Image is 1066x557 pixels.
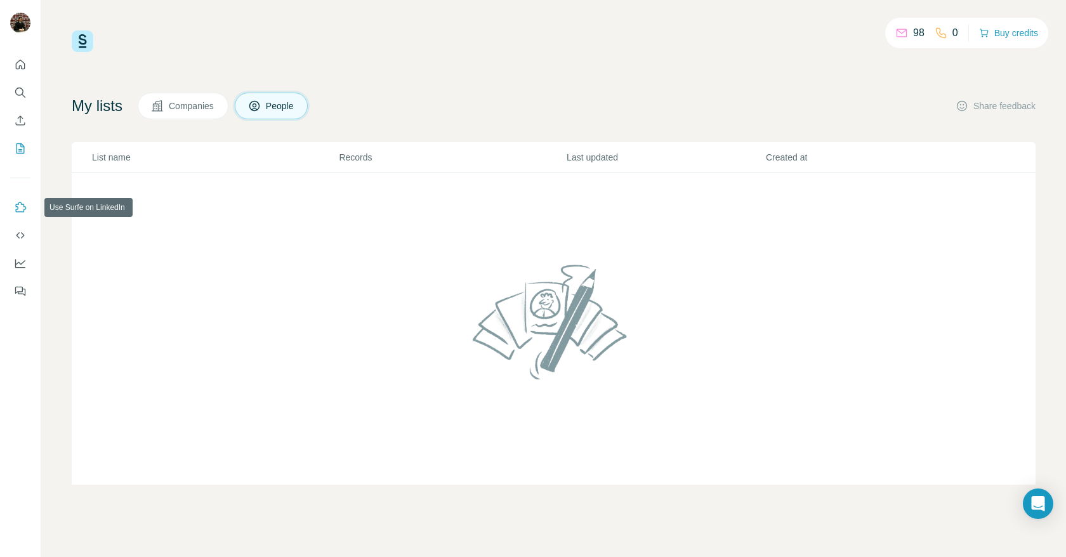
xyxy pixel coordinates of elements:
button: Share feedback [956,100,1036,112]
p: List name [92,151,338,164]
img: Surfe Logo [72,30,93,52]
button: Buy credits [979,24,1038,42]
img: No lists found [468,254,640,390]
span: People [266,100,295,112]
div: Open Intercom Messenger [1023,488,1053,519]
p: 0 [952,25,958,41]
button: Quick start [10,53,30,76]
button: My lists [10,137,30,160]
button: Use Surfe API [10,224,30,247]
p: Created at [766,151,964,164]
span: Companies [169,100,215,112]
p: Records [339,151,565,164]
img: Avatar [10,13,30,33]
button: Feedback [10,280,30,303]
p: 98 [913,25,925,41]
button: Dashboard [10,252,30,275]
button: Search [10,81,30,104]
button: Use Surfe on LinkedIn [10,196,30,219]
h4: My lists [72,96,122,116]
button: Enrich CSV [10,109,30,132]
p: Last updated [567,151,765,164]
